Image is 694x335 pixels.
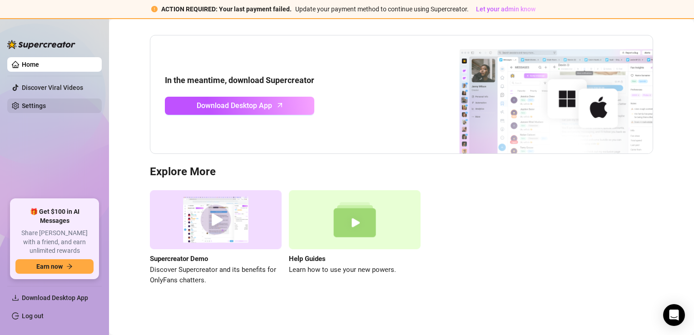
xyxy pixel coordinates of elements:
img: logo-BBDzfeDw.svg [7,40,75,49]
img: supercreator demo [150,190,282,250]
strong: Help Guides [289,255,326,263]
a: Home [22,61,39,68]
span: Share [PERSON_NAME] with a friend, and earn unlimited rewards [15,229,94,256]
strong: ACTION REQUIRED: Your last payment failed. [161,5,292,13]
span: Update your payment method to continue using Supercreator. [295,5,469,13]
h3: Explore More [150,165,653,179]
img: help guides [289,190,421,250]
span: arrow-right [66,263,73,270]
a: Download Desktop Apparrow-up [165,97,314,115]
span: 🎁 Get $100 in AI Messages [15,207,94,225]
strong: Supercreator Demo [150,255,208,263]
a: Supercreator DemoDiscover Supercreator and its benefits for OnlyFans chatters. [150,190,282,286]
span: Learn how to use your new powers. [289,265,421,276]
button: Earn nowarrow-right [15,259,94,274]
span: Earn now [36,263,63,270]
img: download app [426,35,653,153]
span: Download Desktop App [22,294,88,301]
span: arrow-up [275,100,285,110]
span: exclamation-circle [151,6,158,12]
strong: In the meantime, download Supercreator [165,75,314,85]
a: Log out [22,312,44,320]
span: Let your admin know [476,5,535,13]
span: Download Desktop App [197,100,272,111]
span: download [12,294,19,301]
a: Help GuidesLearn how to use your new powers. [289,190,421,286]
span: Discover Supercreator and its benefits for OnlyFans chatters. [150,265,282,286]
div: Open Intercom Messenger [663,304,685,326]
button: Let your admin know [472,4,539,15]
a: Settings [22,102,46,109]
a: Discover Viral Videos [22,84,83,91]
